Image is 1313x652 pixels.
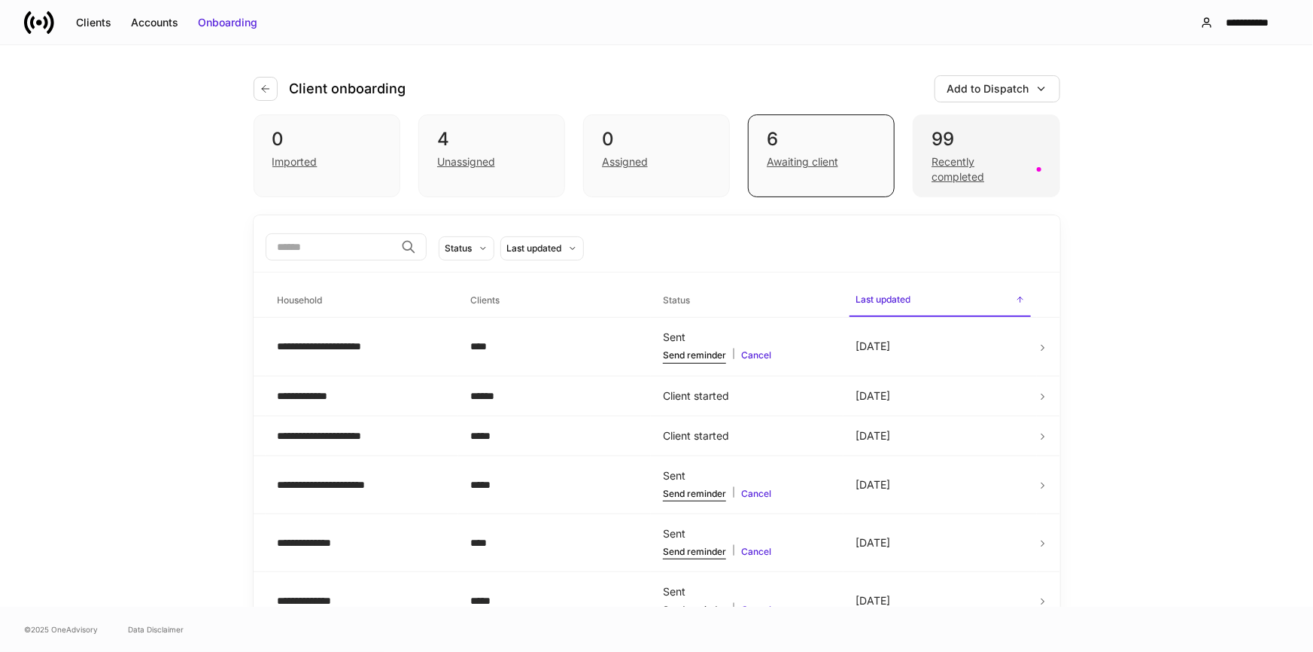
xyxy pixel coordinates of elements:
div: 99Recently completed [913,114,1059,197]
div: | [663,486,831,501]
td: [DATE] [843,416,1036,455]
div: Imported [272,154,318,169]
div: 4Unassigned [418,114,565,197]
button: Accounts [121,11,188,35]
div: 6 [767,127,876,151]
div: Sent [663,584,831,599]
div: Clients [76,15,111,30]
button: Send reminder [663,544,726,559]
div: | [663,602,831,617]
td: [DATE] [843,513,1036,571]
div: Sent [663,330,831,345]
div: 0 [602,127,711,151]
div: 0Assigned [583,114,730,197]
div: Assigned [602,154,648,169]
button: Cancel [741,348,771,363]
button: Send reminder [663,348,726,363]
span: Status [657,285,837,316]
h6: Household [278,293,323,307]
button: Onboarding [188,11,267,35]
div: Status [445,241,473,255]
div: 0 [272,127,381,151]
h6: Status [663,293,690,307]
div: 0Imported [254,114,400,197]
td: Client started [651,376,843,416]
td: [DATE] [843,455,1036,513]
div: Sent [663,468,831,483]
td: [DATE] [843,571,1036,629]
a: Data Disclaimer [128,623,184,635]
button: Send reminder [663,602,726,617]
div: 6Awaiting client [748,114,895,197]
span: Last updated [849,285,1030,317]
div: Onboarding [198,15,257,30]
div: 4 [437,127,546,151]
div: Last updated [507,241,562,255]
h6: Clients [470,293,500,307]
h6: Last updated [856,292,910,306]
td: [DATE] [843,318,1036,376]
button: Clients [66,11,121,35]
div: Sent [663,526,831,541]
button: Send reminder [663,486,726,501]
div: Add to Dispatch [947,81,1029,96]
button: Cancel [741,544,771,559]
td: [DATE] [843,376,1036,416]
div: Accounts [131,15,178,30]
div: Unassigned [437,154,495,169]
button: Status [439,236,494,260]
button: Cancel [741,486,771,501]
span: Clients [464,285,645,316]
span: © 2025 OneAdvisory [24,623,98,635]
button: Cancel [741,602,771,617]
span: Household [272,285,452,316]
div: 99 [932,127,1041,151]
button: Add to Dispatch [935,75,1060,102]
div: | [663,544,831,559]
td: Client started [651,416,843,455]
div: Recently completed [932,154,1027,184]
h4: Client onboarding [290,80,406,98]
div: Awaiting client [767,154,838,169]
div: | [663,348,831,363]
button: Last updated [500,236,584,260]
